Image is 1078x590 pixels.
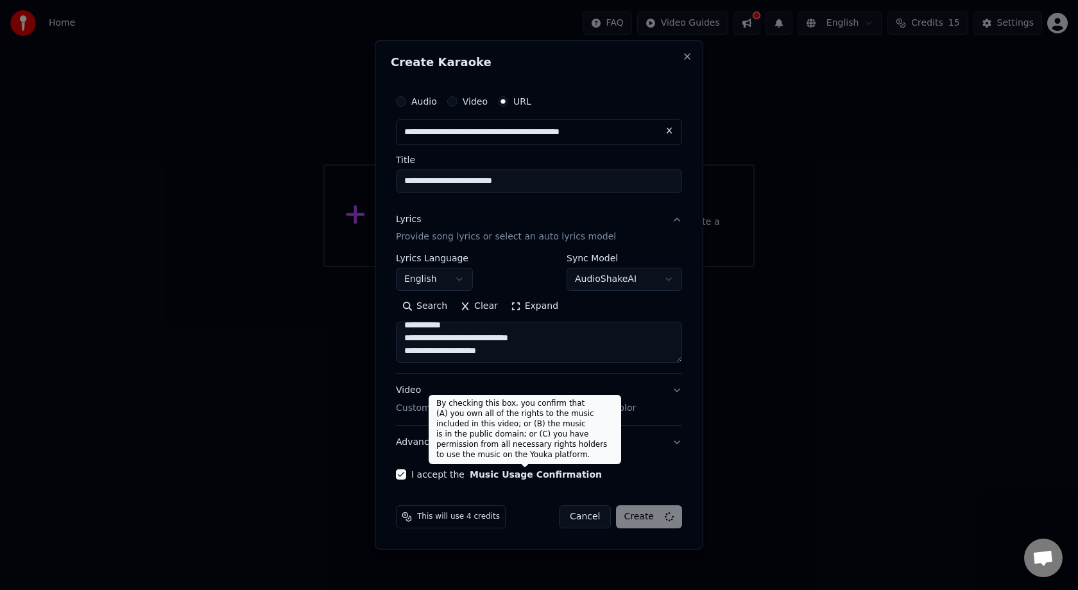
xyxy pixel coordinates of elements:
[454,297,504,317] button: Clear
[396,254,473,263] label: Lyrics Language
[470,470,602,479] button: I accept the
[504,297,565,317] button: Expand
[417,512,500,522] span: This will use 4 credits
[463,97,488,106] label: Video
[396,213,421,226] div: Lyrics
[396,402,636,415] p: Customize Karaoke Video: Use Image, Video, or Color
[396,155,682,164] label: Title
[429,395,621,464] div: By checking this box, you confirm that (A) you own all of the rights to the music included in thi...
[396,426,682,459] button: Advanced
[391,56,687,68] h2: Create Karaoke
[567,254,682,263] label: Sync Model
[396,231,616,244] p: Provide song lyrics or select an auto lyrics model
[396,297,454,317] button: Search
[559,505,611,528] button: Cancel
[411,470,602,479] label: I accept the
[411,97,437,106] label: Audio
[396,203,682,254] button: LyricsProvide song lyrics or select an auto lyrics model
[396,374,682,426] button: VideoCustomize Karaoke Video: Use Image, Video, or Color
[396,385,636,415] div: Video
[513,97,531,106] label: URL
[396,254,682,374] div: LyricsProvide song lyrics or select an auto lyrics model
